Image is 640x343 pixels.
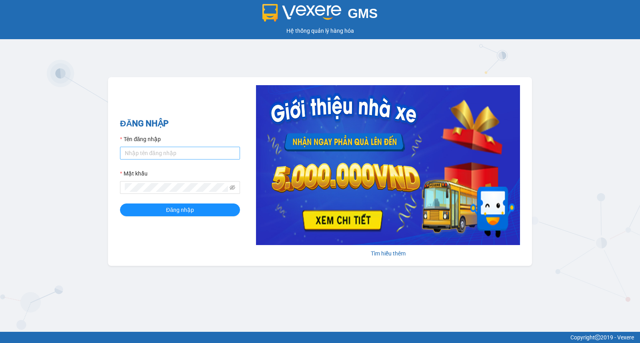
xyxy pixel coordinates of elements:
div: Copyright 2019 - Vexere [6,333,634,342]
div: Tìm hiểu thêm [256,249,520,258]
a: GMS [262,12,378,18]
span: eye-invisible [230,185,235,190]
span: GMS [348,6,378,21]
img: banner-0 [256,85,520,245]
label: Mật khẩu [120,169,148,178]
label: Tên đăng nhập [120,135,161,144]
span: copyright [595,335,600,340]
span: Đăng nhập [166,205,194,214]
input: Tên đăng nhập [120,147,240,160]
button: Đăng nhập [120,203,240,216]
img: logo 2 [262,4,342,22]
input: Mật khẩu [125,183,228,192]
h2: ĐĂNG NHẬP [120,117,240,130]
div: Hệ thống quản lý hàng hóa [2,26,638,35]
